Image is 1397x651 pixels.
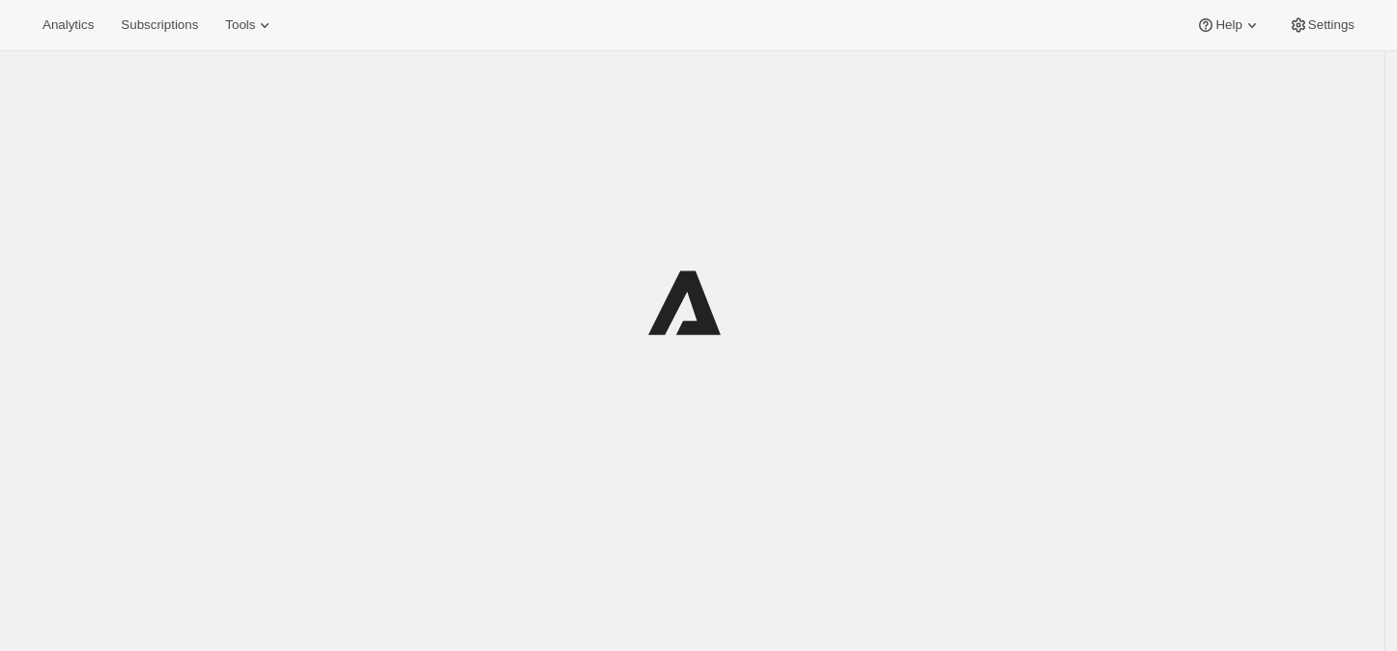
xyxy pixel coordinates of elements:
button: Help [1184,12,1272,39]
button: Analytics [31,12,105,39]
span: Tools [225,17,255,33]
button: Tools [214,12,286,39]
span: Settings [1308,17,1354,33]
span: Subscriptions [121,17,198,33]
button: Settings [1277,12,1366,39]
button: Subscriptions [109,12,210,39]
span: Help [1215,17,1241,33]
span: Analytics [43,17,94,33]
